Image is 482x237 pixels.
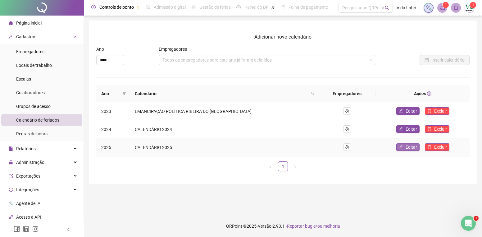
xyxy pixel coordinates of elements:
[96,120,130,138] td: 2024
[23,226,29,232] span: linkedin
[16,63,52,68] span: Locais de trabalho
[396,143,420,151] button: Editar
[135,145,172,150] span: CALENDÁRIO 2025
[236,5,241,9] span: dashboard
[16,90,45,95] span: Colaboradores
[16,34,36,39] span: Cadastros
[399,109,403,113] span: edit
[290,161,300,171] button: right
[406,144,417,151] span: Editar
[191,5,196,9] span: sun
[135,127,172,132] span: CALENDÁRIO 2024
[406,108,417,114] span: Editar
[249,33,316,41] span: Adicionar novo calendário
[287,224,340,229] span: Reportar bug e/ou melhoria
[271,6,275,9] span: pushpin
[385,6,389,10] span: search
[445,3,447,7] span: 1
[16,174,40,179] span: Exportações
[16,131,48,136] span: Regras de horas
[9,35,13,39] span: user-add
[278,162,288,171] a: 1
[9,160,13,165] span: lock
[121,89,127,98] span: filter
[101,90,120,97] span: Ano
[434,108,447,114] span: Excluir
[443,2,449,8] sup: 1
[474,216,479,221] span: 1
[396,107,420,115] button: Editar
[472,3,474,7] span: 1
[406,126,417,132] span: Editar
[135,90,308,97] span: Calendário
[266,161,275,171] button: left
[381,90,465,97] div: Ações
[465,3,474,12] img: 76119
[266,161,275,171] li: Página anterior
[9,188,13,192] span: sync
[290,161,300,171] li: Próxima página
[32,226,39,232] span: instagram
[399,127,403,131] span: edit
[146,5,150,9] span: file-done
[96,138,130,156] td: 2025
[66,227,70,232] span: left
[439,5,445,11] span: notification
[96,102,130,120] td: 2023
[9,146,13,151] span: file
[461,216,476,231] iframe: Intercom live chat
[16,160,44,165] span: Administração
[425,107,449,115] button: Excluir
[269,165,272,169] span: left
[16,104,51,109] span: Grupos de acesso
[96,46,108,53] label: Ano
[397,4,420,11] span: Vida Laboratorio
[311,92,315,95] span: search
[318,85,376,102] th: Empregadores
[425,143,449,151] button: Excluir
[289,5,328,10] span: Folha de pagamento
[91,5,96,9] span: clock-circle
[16,146,36,151] span: Relatórios
[9,21,13,25] span: home
[9,174,13,178] span: export
[154,5,186,10] span: Admissão digital
[16,77,31,81] span: Escalas
[310,89,316,98] span: search
[427,91,431,96] span: info-circle
[470,2,476,8] sup: Atualize o seu contato no menu Meus Dados
[159,46,191,53] label: Empregadores
[9,215,13,219] span: api
[16,215,41,220] span: Acesso à API
[345,127,349,131] span: team
[434,144,447,151] span: Excluir
[396,125,420,133] button: Editar
[16,118,59,123] span: Calendário de feriados
[14,226,20,232] span: facebook
[84,215,482,237] footer: QRPoint © 2025 - 2.93.1 -
[199,5,231,10] span: Gestão de férias
[427,109,432,113] span: delete
[16,49,44,54] span: Empregadores
[16,201,40,206] span: Agente de IA
[453,5,459,11] span: bell
[425,4,432,11] img: sparkle-icon.fc2bf0ac1784a2077858766a79e2daf3.svg
[16,21,42,26] span: Página inicial
[420,55,470,65] button: Inserir calendário
[122,92,126,95] span: filter
[135,109,252,114] span: EMANCIPAÇÃO POLÍTICA RIBEIRA DO [GEOGRAPHIC_DATA]
[427,127,432,131] span: delete
[280,5,285,9] span: book
[258,224,271,229] span: Versão
[399,145,403,149] span: edit
[425,125,449,133] button: Excluir
[345,109,349,113] span: team
[427,145,432,149] span: delete
[16,187,39,192] span: Integrações
[293,165,297,169] span: right
[99,5,134,10] span: Controle de ponto
[244,5,269,10] span: Painel do DP
[434,126,447,132] span: Excluir
[136,6,140,9] span: pushpin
